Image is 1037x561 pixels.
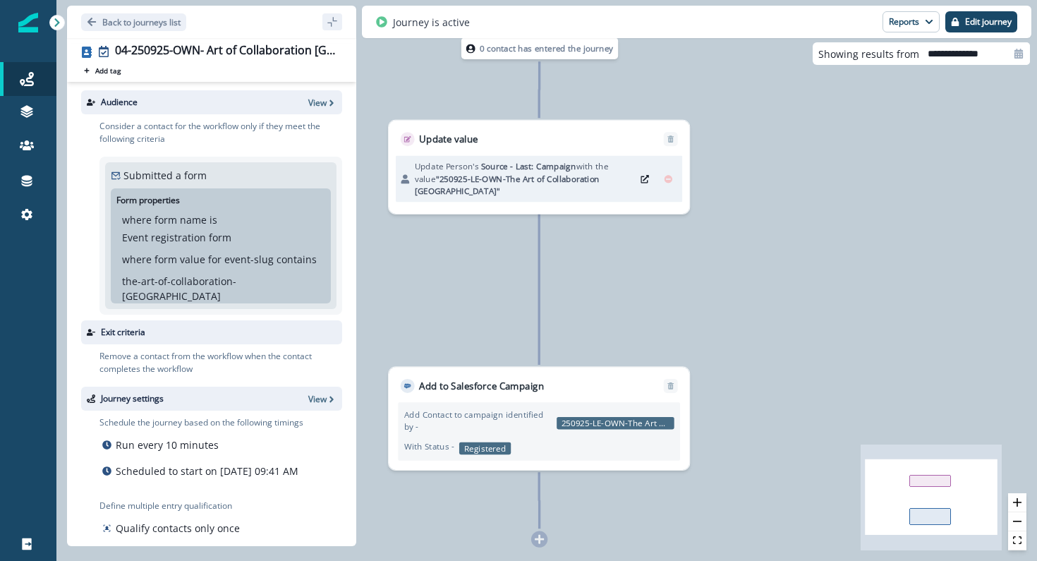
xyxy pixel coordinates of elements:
div: 0 contact has entered the journey [427,37,653,59]
p: Run every 10 minutes [116,438,219,452]
p: Add tag [95,66,121,75]
p: Audience [101,96,138,109]
p: Update Person's with the value [415,160,631,197]
p: 250925-LE-OWN-The Art of Collaboration [GEOGRAPHIC_DATA] [557,417,674,429]
p: Scheduled to start on [DATE] 09:41 AM [116,464,298,478]
p: Journey settings [101,392,164,405]
p: Back to journeys list [102,16,181,28]
p: Schedule the journey based on the following timings [99,416,303,429]
span: "250925-LE-OWN-The Art of Collaboration [GEOGRAPHIC_DATA]" [415,173,600,196]
button: Edit journey [945,11,1017,32]
p: Qualify contacts only once [116,521,240,536]
span: Source - Last: Campaign [481,161,576,172]
p: With Status - [404,440,455,452]
p: Showing results from [818,47,919,61]
p: is [210,212,217,227]
p: Add to Salesforce Campaign [419,379,544,393]
p: Journey is active [393,15,470,30]
p: Event registration form [122,230,231,245]
div: Add to Salesforce CampaignRemoveAdd Contact to campaign identified by -250925-LE-OWN-The Art of C... [388,366,690,470]
button: zoom out [1008,512,1026,531]
p: where form value for [122,252,222,267]
button: Reports [883,11,940,32]
p: contains [277,252,317,267]
p: Registered [459,442,511,454]
button: zoom in [1008,493,1026,512]
p: 0 contact has entered the journey [480,42,613,54]
p: Remove a contact from the workflow when the contact completes the workflow [99,350,342,375]
button: Add tag [81,65,123,76]
p: the-art-of-collaboration-[GEOGRAPHIC_DATA] [122,274,320,303]
p: Update value [419,132,478,146]
p: Define multiple entry qualification [99,500,243,512]
p: Form properties [116,194,180,207]
p: Consider a contact for the workflow only if they meet the following criteria [99,120,342,145]
p: Submitted a form [123,168,207,183]
button: Remove [659,170,678,188]
p: Edit journey [965,17,1012,27]
button: View [308,393,336,405]
img: Inflection [18,13,38,32]
button: Edit [636,170,655,188]
button: sidebar collapse toggle [322,13,342,30]
p: Exit criteria [101,326,145,339]
div: 04-250925-OWN- Art of Collaboration [GEOGRAPHIC_DATA] [115,44,336,59]
button: fit view [1008,531,1026,550]
p: where form name [122,212,207,227]
div: Update valueRemoveUpdate Person's Source - Last: Campaignwith the value"250925-LE-OWN-The Art of ... [388,120,690,215]
p: View [308,393,327,405]
button: Go back [81,13,186,31]
p: View [308,97,327,109]
button: View [308,97,336,109]
p: event-slug [224,252,274,267]
p: Add Contact to campaign identified by - [404,409,552,433]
